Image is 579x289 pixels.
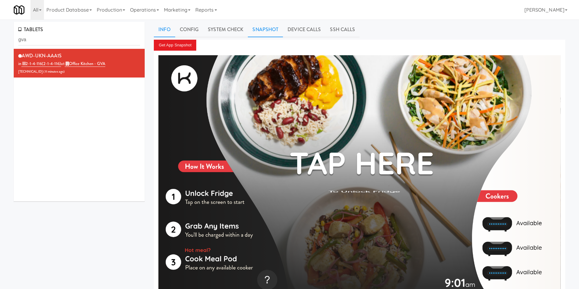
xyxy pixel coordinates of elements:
a: Info [154,22,175,37]
span: at [61,61,105,67]
img: Micromart [14,5,24,15]
span: in [18,61,61,67]
a: Snapshot [248,22,283,37]
span: TABLETS [18,26,43,33]
span: AWD-UKN-AAA1S [22,52,62,59]
button: Get App Snapshot [154,40,196,51]
span: 11 minutes ago [45,69,63,74]
a: 2-1-4-116(2-1-4-116) [21,61,61,67]
a: Device Calls [283,22,325,37]
a: System Check [203,22,248,37]
li: AWD-UKN-AAA1Sin 2-1-4-116(2-1-4-116)at Office Kitchen - GVA[TECHNICAL_ID] (11 minutes ago) [14,49,145,78]
span: [TECHNICAL_ID] ( ) [18,69,65,74]
a: Config [175,22,204,37]
input: Search tablets [18,34,140,45]
a: SSH Calls [325,22,360,37]
a: Office Kitchen - GVA [65,61,105,67]
span: (2-1-4-116) [42,61,61,67]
